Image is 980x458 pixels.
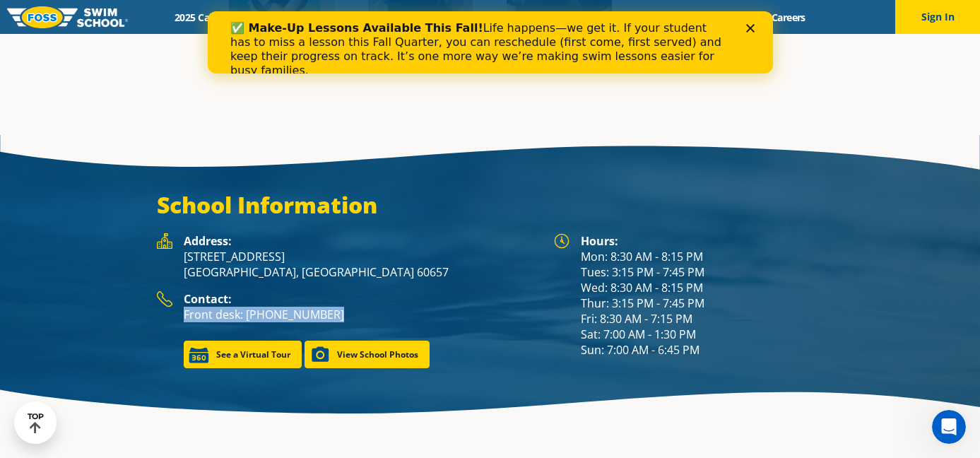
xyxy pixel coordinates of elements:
a: View School Photos [305,341,430,368]
a: Swim Path® Program [310,11,434,24]
a: 2025 Calendar [163,11,251,24]
strong: Hours: [581,233,618,249]
b: ✅ Make-Up Lessons Available This Fall! [23,10,276,23]
a: Schools [251,11,310,24]
img: Foss Location Hours [554,233,569,249]
img: Foss Location Contact [157,291,172,307]
div: TOP [28,412,44,434]
div: Close [538,13,553,21]
div: Life happens—we get it. If your student has to miss a lesson this Fall Quarter, you can reschedul... [23,10,520,66]
a: About [PERSON_NAME] [434,11,565,24]
p: Front desk: [PHONE_NUMBER] [184,307,540,322]
strong: Address: [184,233,232,249]
img: Foss Location Address [157,233,172,249]
img: FOSS Swim School Logo [7,6,128,28]
iframe: Intercom live chat [932,410,966,444]
p: [STREET_ADDRESS] [GEOGRAPHIC_DATA], [GEOGRAPHIC_DATA] 60657 [184,249,540,280]
a: Swim Like [PERSON_NAME] [565,11,715,24]
strong: Contact: [184,291,232,307]
iframe: Intercom live chat banner [208,11,773,74]
a: See a Virtual Tour [184,341,302,368]
h3: School Information [157,191,824,219]
div: Mon: 8:30 AM - 8:15 PM Tues: 3:15 PM - 7:45 PM Wed: 8:30 AM - 8:15 PM Thur: 3:15 PM - 7:45 PM Fri... [581,233,824,358]
a: Careers [759,11,817,24]
a: Blog [714,11,759,24]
